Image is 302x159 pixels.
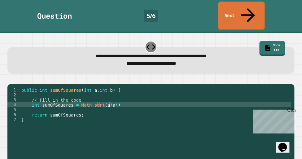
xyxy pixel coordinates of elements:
div: 1 [7,87,20,92]
div: 3 [7,97,20,102]
div: Chat with us now!Close [2,2,43,39]
span: Toggle code folding, rows 1 through 7 [16,87,20,92]
div: 2 [7,92,20,97]
iframe: chat widget [251,107,296,134]
a: Show tip [260,41,285,56]
div: 5 [7,107,20,112]
div: 5 / 6 [144,10,158,22]
a: Next [218,2,265,30]
div: 7 [7,117,20,122]
div: 6 [7,112,20,117]
div: 4 [7,102,20,107]
div: Question [37,10,72,21]
iframe: chat widget [276,134,296,153]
